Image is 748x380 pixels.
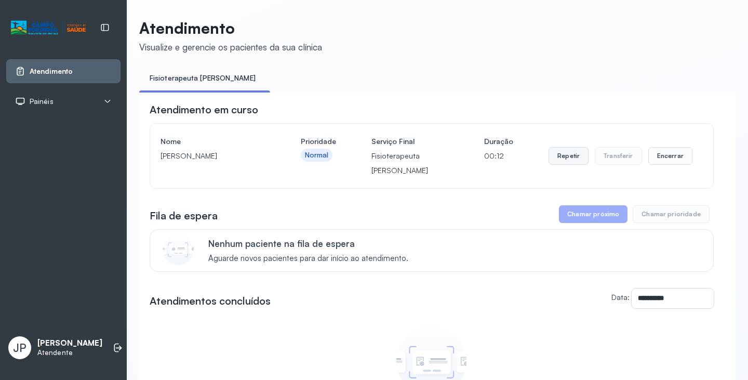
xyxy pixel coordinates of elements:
p: [PERSON_NAME] [37,338,102,348]
p: [PERSON_NAME] [161,149,265,163]
img: Imagem de CalloutCard [163,234,194,265]
div: Normal [305,151,329,160]
a: Atendimento [15,66,112,76]
span: Aguarde novos pacientes para dar início ao atendimento. [208,254,408,264]
h4: Serviço Final [371,134,449,149]
h3: Fila de espera [150,208,218,223]
button: Chamar prioridade [633,205,710,223]
p: 00:12 [484,149,513,163]
button: Encerrar [648,147,692,165]
h4: Nome [161,134,265,149]
button: Transferir [595,147,642,165]
button: Chamar próximo [559,205,627,223]
h4: Prioridade [301,134,336,149]
p: Atendimento [139,19,322,37]
h3: Atendimento em curso [150,102,258,117]
p: Atendente [37,348,102,357]
h4: Duração [484,134,513,149]
label: Data: [611,293,630,302]
h3: Atendimentos concluídos [150,294,271,308]
a: Fisioterapeuta [PERSON_NAME] [139,70,266,87]
span: Painéis [30,97,54,106]
button: Repetir [549,147,589,165]
p: Nenhum paciente na fila de espera [208,238,408,249]
span: Atendimento [30,67,73,76]
div: Visualize e gerencie os pacientes da sua clínica [139,42,322,53]
img: Logotipo do estabelecimento [11,19,86,36]
p: Fisioterapeuta [PERSON_NAME] [371,149,449,178]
